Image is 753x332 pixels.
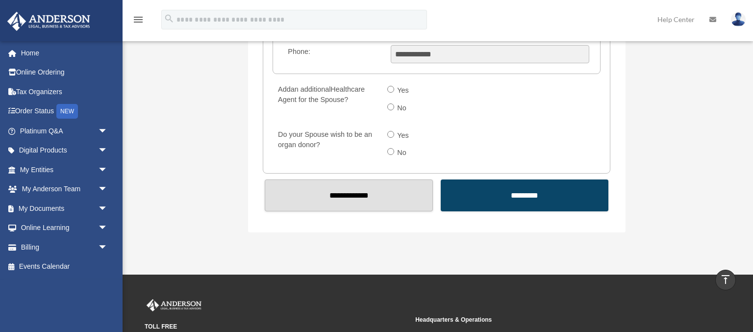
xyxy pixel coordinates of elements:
a: Platinum Q&Aarrow_drop_down [7,121,123,141]
img: User Pic [731,12,746,26]
a: Billingarrow_drop_down [7,237,123,257]
i: vertical_align_top [720,274,731,285]
a: My Entitiesarrow_drop_down [7,160,123,179]
label: Yes [394,83,413,99]
label: Yes [394,128,413,144]
small: TOLL FREE [145,322,408,332]
span: an additional [291,85,331,93]
a: My Documentsarrow_drop_down [7,199,123,218]
i: menu [132,14,144,26]
label: No [394,145,410,161]
span: arrow_drop_down [98,141,118,161]
a: Digital Productsarrow_drop_down [7,141,123,160]
span: arrow_drop_down [98,179,118,200]
span: arrow_drop_down [98,237,118,257]
a: Online Ordering [7,63,123,82]
label: No [394,101,410,116]
a: Tax Organizers [7,82,123,102]
span: arrow_drop_down [98,199,118,219]
img: Anderson Advisors Platinum Portal [145,299,203,312]
div: NEW [56,104,78,119]
img: Anderson Advisors Platinum Portal [4,12,93,31]
i: search [164,13,175,24]
span: arrow_drop_down [98,121,118,141]
a: Online Learningarrow_drop_down [7,218,123,238]
span: arrow_drop_down [98,218,118,238]
span: arrow_drop_down [98,160,118,180]
a: My Anderson Teamarrow_drop_down [7,179,123,199]
a: vertical_align_top [715,270,736,290]
label: Add Healthcare Agent for the Spouse? [274,83,379,118]
small: Headquarters & Operations [415,315,679,325]
label: Do your Spouse wish to be an organ donor? [274,128,379,163]
label: Phone: [284,45,383,64]
a: Events Calendar [7,257,123,277]
a: Home [7,43,123,63]
a: menu [132,17,144,26]
a: Order StatusNEW [7,102,123,122]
